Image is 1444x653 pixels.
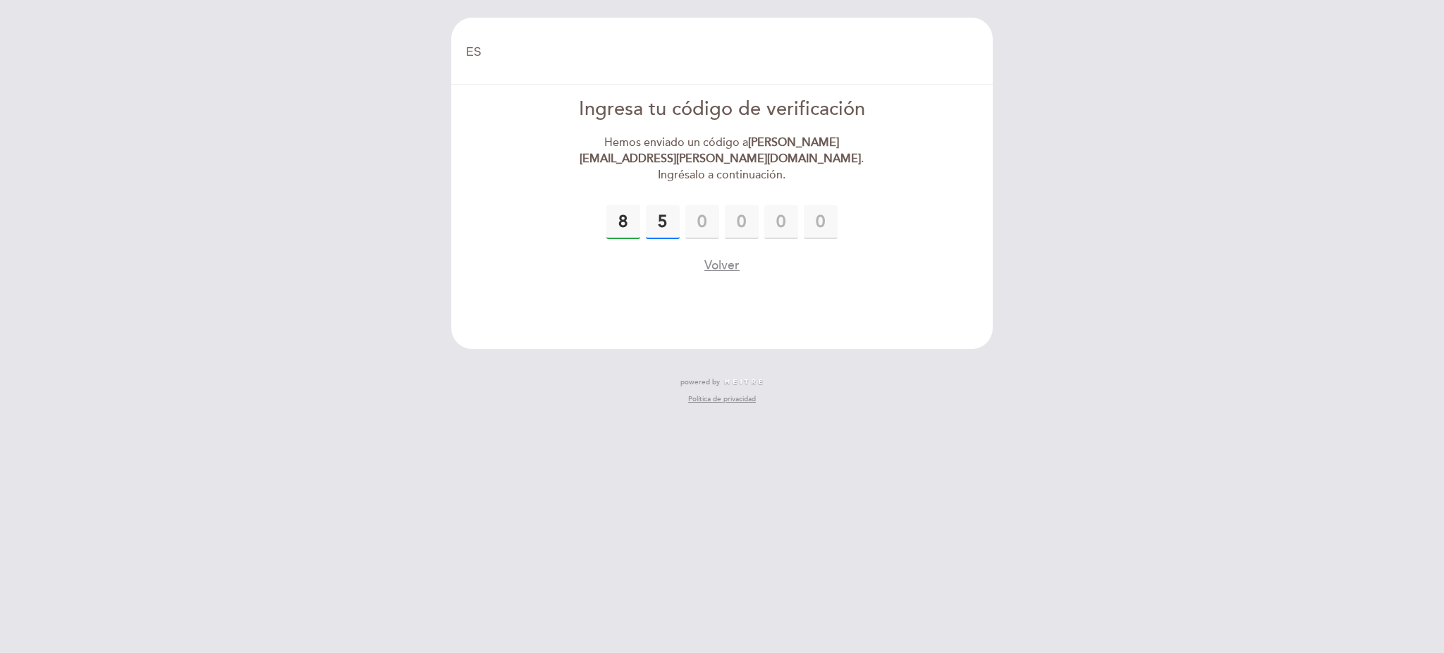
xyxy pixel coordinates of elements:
input: 0 [764,205,798,239]
img: MEITRE [723,379,764,386]
input: 0 [606,205,640,239]
span: powered by [680,377,720,387]
input: 0 [804,205,838,239]
div: Hemos enviado un código a . Ingrésalo a continuación. [561,135,884,183]
a: Política de privacidad [688,394,756,404]
input: 0 [685,205,719,239]
button: Volver [704,257,740,274]
input: 0 [646,205,680,239]
strong: [PERSON_NAME][EMAIL_ADDRESS][PERSON_NAME][DOMAIN_NAME] [580,135,861,166]
input: 0 [725,205,759,239]
div: Ingresa tu código de verificación [561,96,884,123]
a: powered by [680,377,764,387]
